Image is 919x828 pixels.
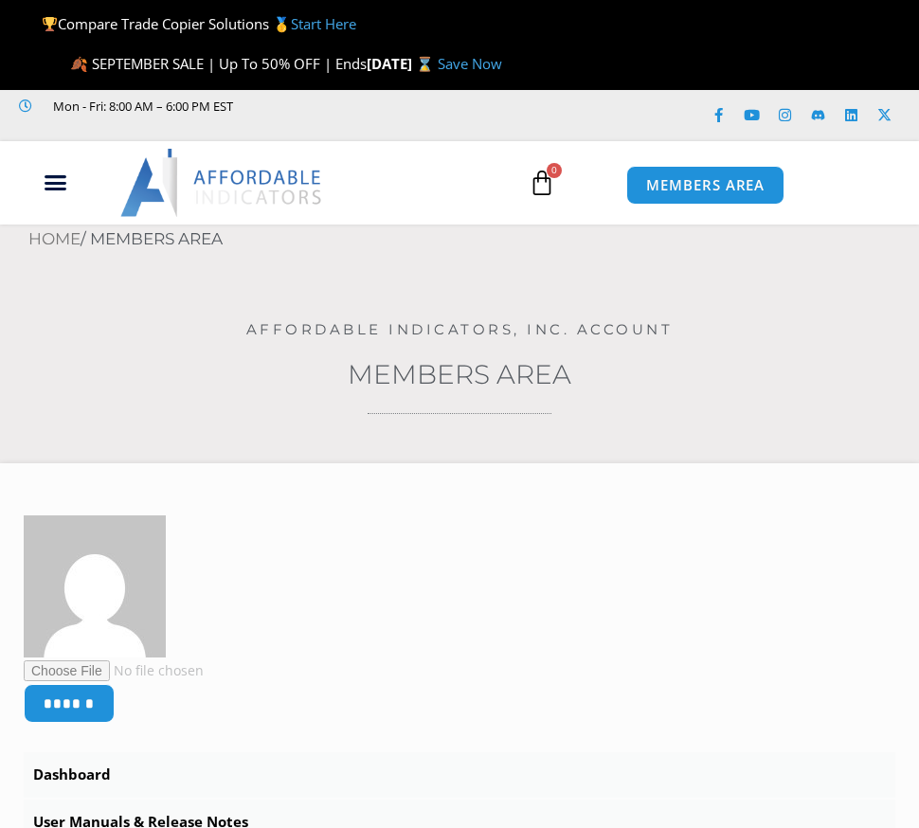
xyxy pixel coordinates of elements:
[10,165,101,201] div: Menu Toggle
[646,178,765,192] span: MEMBERS AREA
[438,54,502,73] a: Save Now
[348,358,571,390] a: Members Area
[24,515,166,657] img: e5271855d7dd17540b82572a85ad237b6bc7df9b3d6d61681a9c845751f5d0ed
[70,54,367,73] span: 🍂 SEPTEMBER SALE | Up To 50% OFF | Ends
[291,14,356,33] a: Start Here
[547,163,562,178] span: 0
[120,149,324,217] img: LogoAI | Affordable Indicators – NinjaTrader
[42,14,356,33] span: Compare Trade Copier Solutions 🥇
[626,166,784,205] a: MEMBERS AREA
[43,17,57,31] img: 🏆
[367,54,438,73] strong: [DATE] ⌛
[24,752,895,798] a: Dashboard
[246,320,674,338] a: Affordable Indicators, Inc. Account
[500,155,584,210] a: 0
[19,117,303,136] iframe: Customer reviews powered by Trustpilot
[28,225,919,255] nav: Breadcrumb
[48,95,233,117] span: Mon - Fri: 8:00 AM – 6:00 PM EST
[28,229,81,248] a: Home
